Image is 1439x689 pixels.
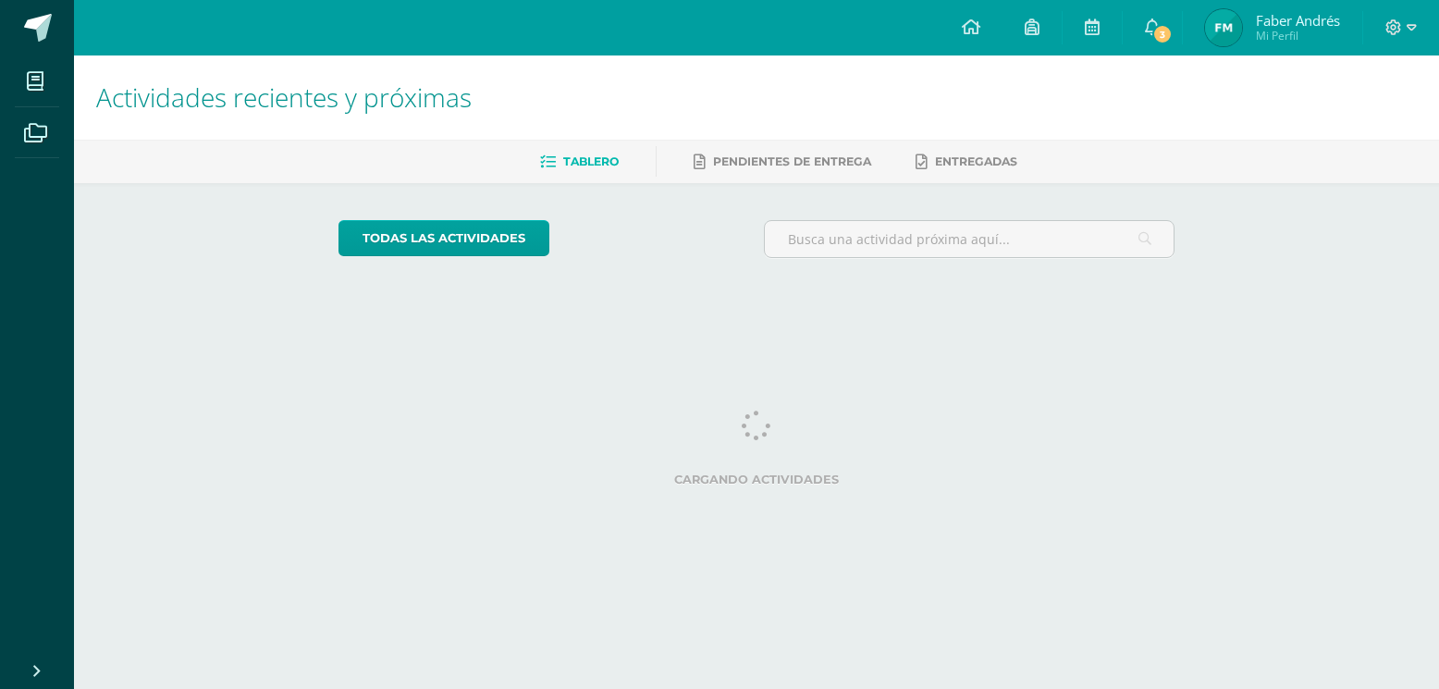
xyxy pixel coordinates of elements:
span: Faber Andrés [1256,11,1340,30]
a: Tablero [540,147,619,177]
a: Pendientes de entrega [694,147,871,177]
span: 3 [1152,24,1173,44]
span: Pendientes de entrega [713,154,871,168]
a: Entregadas [916,147,1017,177]
input: Busca una actividad próxima aquí... [765,221,1175,257]
span: Actividades recientes y próximas [96,80,472,115]
img: 50b7c5c1a8c774b213130d4e77bdd25a.png [1205,9,1242,46]
span: Entregadas [935,154,1017,168]
label: Cargando actividades [338,473,1175,486]
span: Tablero [563,154,619,168]
span: Mi Perfil [1256,28,1340,43]
a: todas las Actividades [338,220,549,256]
